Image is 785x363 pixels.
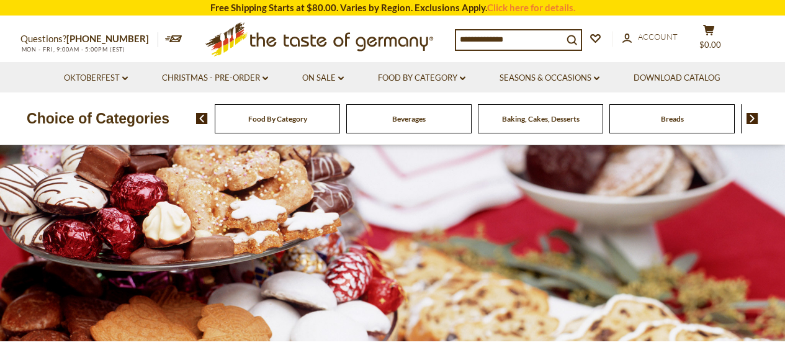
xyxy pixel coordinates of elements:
[248,114,307,123] a: Food By Category
[622,30,678,44] a: Account
[699,40,721,50] span: $0.00
[64,71,128,85] a: Oktoberfest
[500,71,599,85] a: Seasons & Occasions
[302,71,344,85] a: On Sale
[162,71,268,85] a: Christmas - PRE-ORDER
[66,33,149,44] a: [PHONE_NUMBER]
[196,113,208,124] img: previous arrow
[487,2,575,13] a: Click here for details.
[691,24,728,55] button: $0.00
[20,31,158,47] p: Questions?
[638,32,678,42] span: Account
[661,114,684,123] a: Breads
[747,113,758,124] img: next arrow
[20,46,126,53] span: MON - FRI, 9:00AM - 5:00PM (EST)
[378,71,465,85] a: Food By Category
[392,114,426,123] a: Beverages
[502,114,580,123] a: Baking, Cakes, Desserts
[634,71,720,85] a: Download Catalog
